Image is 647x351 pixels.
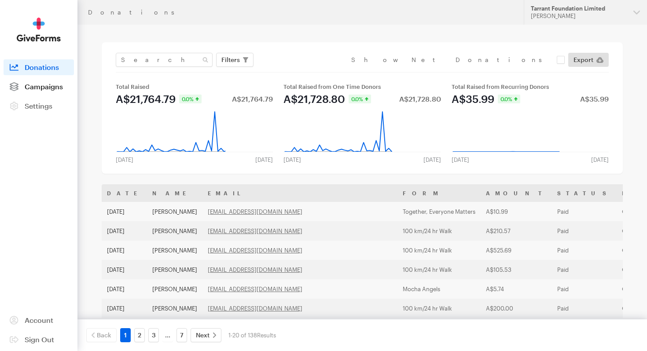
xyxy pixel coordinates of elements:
span: Results [257,332,276,339]
td: 100 km/24 hr Walk [397,299,481,318]
td: Paid [552,279,617,299]
td: [DATE] [102,260,147,279]
span: Next [196,330,210,340]
td: [DATE] [102,318,147,337]
div: 0.0% [498,95,520,103]
a: 2 [134,328,145,342]
div: [DATE] [250,156,278,163]
td: Paid [552,299,617,318]
td: Paid [552,221,617,241]
td: [PERSON_NAME] [147,279,202,299]
span: Account [25,316,53,324]
th: Date [102,184,147,202]
a: [EMAIL_ADDRESS][DOMAIN_NAME] [208,208,302,215]
td: Together, Everyone Matters [397,202,481,221]
div: [DATE] [418,156,446,163]
td: [DATE] [102,299,147,318]
span: Settings [25,102,52,110]
a: Sign Out [4,332,74,347]
td: 100 km/24 hr Walk [397,221,481,241]
td: Paid [552,318,617,337]
th: Amount [481,184,552,202]
td: A$105.53 [481,260,552,279]
a: Export [568,53,609,67]
td: [PERSON_NAME] [147,202,202,221]
a: Donations [4,59,74,75]
a: 3 [148,328,159,342]
span: Export [573,55,593,65]
td: Paid [552,260,617,279]
div: 0.0% [179,95,202,103]
div: [DATE] [586,156,614,163]
td: [PERSON_NAME] [147,241,202,260]
span: Filters [221,55,240,65]
a: [EMAIL_ADDRESS][DOMAIN_NAME] [208,247,302,254]
td: A$10.99 [481,202,552,221]
div: A$35.99 [452,94,494,104]
td: [DATE] [102,241,147,260]
div: Total Raised from One Time Donors [283,83,441,90]
span: Donations [25,63,59,71]
td: 100 km/24 hr Walk [397,318,481,337]
a: [EMAIL_ADDRESS][DOMAIN_NAME] [208,227,302,234]
a: [EMAIL_ADDRESS][DOMAIN_NAME] [208,285,302,292]
div: A$35.99 [580,95,609,102]
th: Status [552,184,617,202]
td: A$525.69 [481,241,552,260]
span: Sign Out [25,335,54,344]
td: [DATE] [102,221,147,241]
td: A$210.57 [481,221,552,241]
th: Form [397,184,481,202]
div: Tarrant Foundation Limited [531,5,626,12]
a: Next [191,328,221,342]
a: Account [4,312,74,328]
div: [PERSON_NAME] [531,12,626,20]
td: Paid [552,202,617,221]
div: 1-20 of 138 [228,328,276,342]
td: [PERSON_NAME] [147,299,202,318]
th: Name [147,184,202,202]
th: Email [202,184,397,202]
div: 0.0% [349,95,371,103]
a: Campaigns [4,79,74,95]
td: Paid [552,241,617,260]
td: A$200.00 [481,299,552,318]
a: [EMAIL_ADDRESS][DOMAIN_NAME] [208,305,302,312]
img: GiveForms [17,18,61,42]
td: Mocha Angels [397,279,481,299]
div: A$21,764.79 [116,94,176,104]
td: [DATE] [102,202,147,221]
td: 100 km/24 hr Walk [397,260,481,279]
td: A$5.74 [481,279,552,299]
td: 100 km/24 hr Walk [397,241,481,260]
td: [PERSON_NAME] [147,260,202,279]
td: [PERSON_NAME] [147,221,202,241]
td: [DATE] [102,279,147,299]
div: A$21,728.80 [283,94,345,104]
div: Total Raised from Recurring Donors [452,83,609,90]
a: 7 [176,328,187,342]
div: [DATE] [446,156,474,163]
div: [DATE] [110,156,139,163]
div: [DATE] [278,156,306,163]
button: Filters [216,53,254,67]
a: [EMAIL_ADDRESS][DOMAIN_NAME] [208,266,302,273]
div: Total Raised [116,83,273,90]
td: A$105.53 [481,318,552,337]
td: [PERSON_NAME] [147,318,202,337]
div: A$21,728.80 [399,95,441,102]
input: Search Name & Email [116,53,213,67]
span: Campaigns [25,82,63,91]
a: Settings [4,98,74,114]
div: A$21,764.79 [232,95,273,102]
